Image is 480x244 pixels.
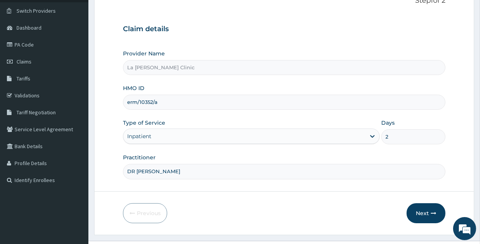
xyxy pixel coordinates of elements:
span: Claims [17,58,32,65]
span: Switch Providers [17,7,56,14]
h3: Claim details [123,25,445,33]
textarea: Type your message and hit 'Enter' [4,162,146,189]
span: Dashboard [17,24,42,31]
input: Enter HMO ID [123,95,445,110]
div: Chat with us now [40,43,129,53]
input: Enter Name [123,164,445,179]
label: Days [381,119,395,127]
button: Previous [123,203,167,223]
label: Type of Service [123,119,165,127]
span: We're online! [45,73,106,151]
span: Tariffs [17,75,30,82]
label: HMO ID [123,84,144,92]
label: Practitioner [123,154,156,161]
div: Minimize live chat window [126,4,144,22]
button: Next [407,203,445,223]
div: Inpatient [127,132,151,140]
span: Tariff Negotiation [17,109,56,116]
img: d_794563401_company_1708531726252_794563401 [14,38,31,58]
label: Provider Name [123,50,165,57]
